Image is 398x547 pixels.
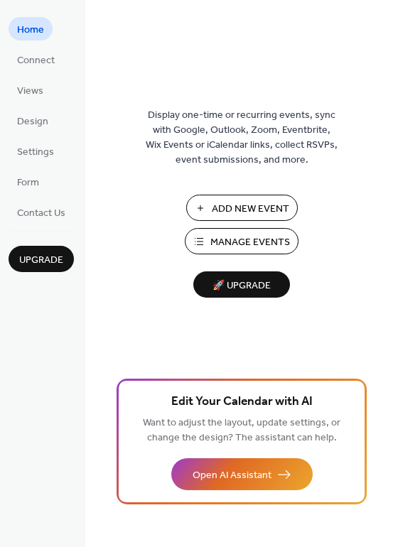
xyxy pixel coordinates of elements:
[17,53,55,68] span: Connect
[193,271,290,298] button: 🚀 Upgrade
[9,139,63,163] a: Settings
[17,175,39,190] span: Form
[17,145,54,160] span: Settings
[17,84,43,99] span: Views
[193,468,271,483] span: Open AI Assistant
[146,108,338,168] span: Display one-time or recurring events, sync with Google, Outlook, Zoom, Eventbrite, Wix Events or ...
[9,246,74,272] button: Upgrade
[9,170,48,193] a: Form
[171,392,313,412] span: Edit Your Calendar with AI
[9,78,52,102] a: Views
[202,276,281,296] span: 🚀 Upgrade
[9,109,57,132] a: Design
[210,235,290,250] span: Manage Events
[212,202,289,217] span: Add New Event
[19,253,63,268] span: Upgrade
[17,23,44,38] span: Home
[186,195,298,221] button: Add New Event
[171,458,313,490] button: Open AI Assistant
[185,228,298,254] button: Manage Events
[9,200,74,224] a: Contact Us
[9,17,53,40] a: Home
[17,206,65,221] span: Contact Us
[9,48,63,71] a: Connect
[17,114,48,129] span: Design
[143,413,340,448] span: Want to adjust the layout, update settings, or change the design? The assistant can help.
